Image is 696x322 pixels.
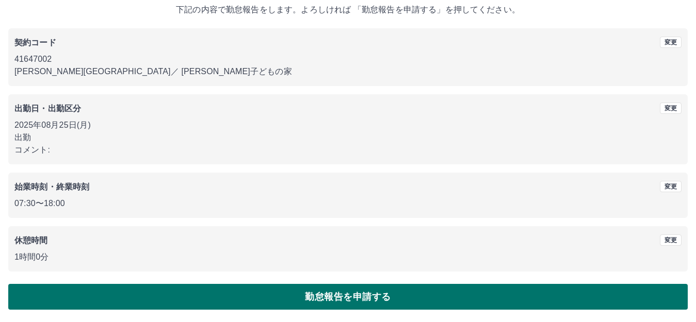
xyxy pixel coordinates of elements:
p: 07:30 〜 18:00 [14,197,682,210]
button: 変更 [660,103,682,114]
p: 41647002 [14,53,682,65]
p: 下記の内容で勤怠報告をします。よろしければ 「勤怠報告を申請する」を押してください。 [8,4,688,16]
b: 休憩時間 [14,236,48,245]
p: 2025年08月25日(月) [14,119,682,131]
b: 始業時刻・終業時刻 [14,182,89,191]
button: 変更 [660,234,682,246]
button: 変更 [660,181,682,192]
button: 勤怠報告を申請する [8,284,688,310]
p: [PERSON_NAME][GEOGRAPHIC_DATA] ／ [PERSON_NAME]子どもの家 [14,65,682,78]
b: 出勤日・出勤区分 [14,104,81,113]
b: 契約コード [14,38,56,47]
p: 出勤 [14,131,682,144]
p: コメント: [14,144,682,156]
button: 変更 [660,37,682,48]
p: 1時間0分 [14,251,682,263]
